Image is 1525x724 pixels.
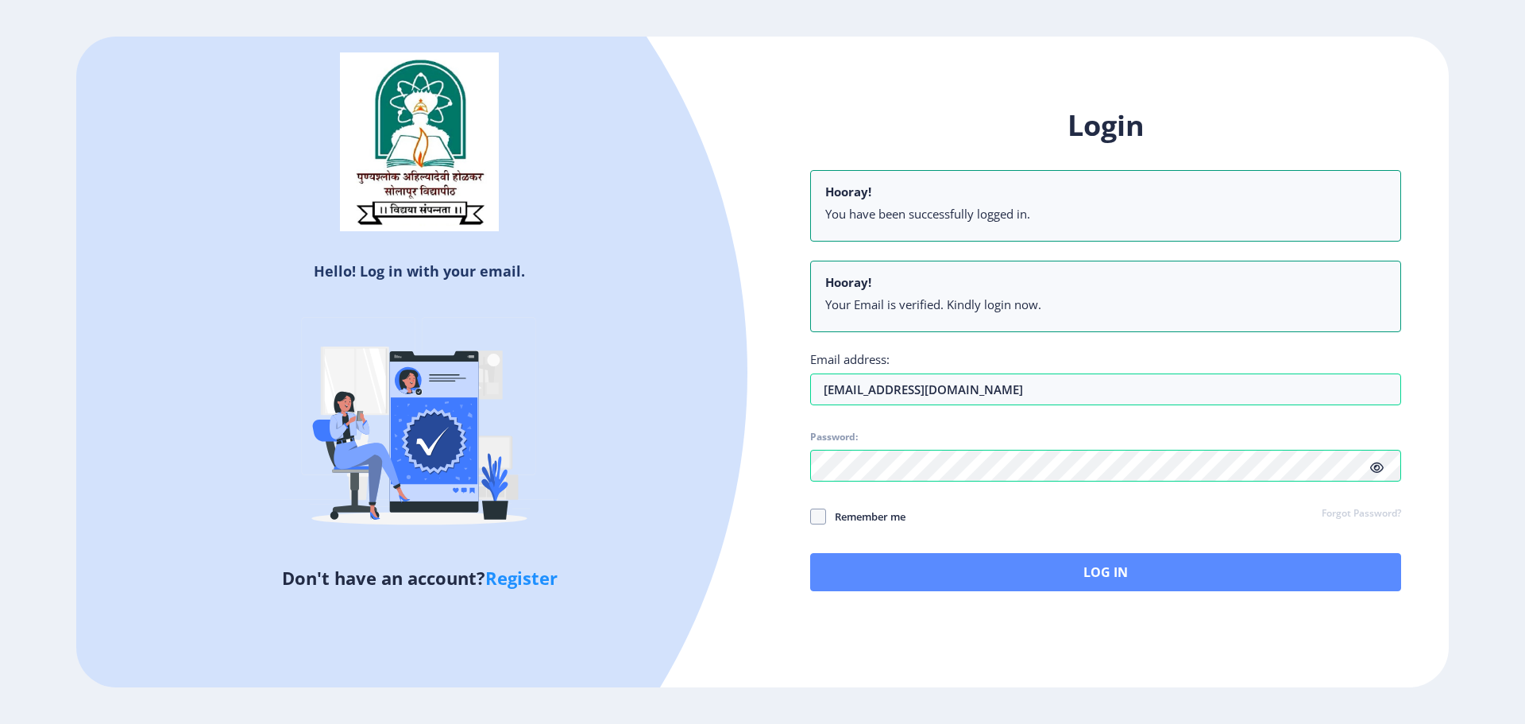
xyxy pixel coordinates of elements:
b: Hooray! [825,274,871,290]
a: Register [485,566,558,590]
span: Remember me [826,507,905,526]
button: Log In [810,553,1401,591]
a: Forgot Password? [1322,507,1401,521]
img: sulogo.png [340,52,499,232]
h5: Don't have an account? [88,565,751,590]
b: Hooray! [825,184,871,199]
li: Your Email is verified. Kindly login now. [825,296,1386,312]
h1: Login [810,106,1401,145]
li: You have been successfully logged in. [825,206,1386,222]
label: Password: [810,431,858,443]
img: Verified-rafiki.svg [280,287,558,565]
label: Email address: [810,351,890,367]
input: Email address [810,374,1401,405]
